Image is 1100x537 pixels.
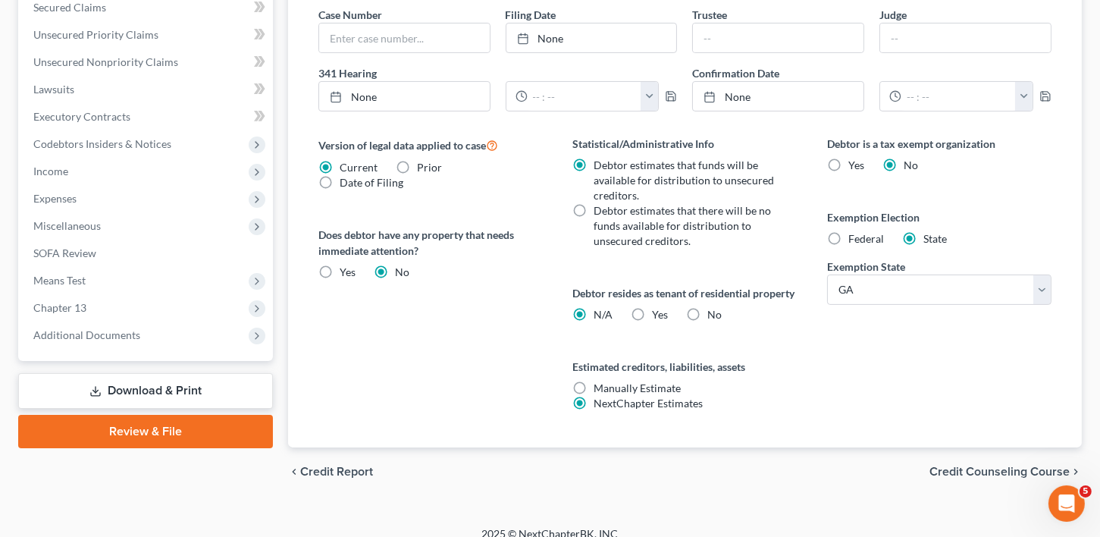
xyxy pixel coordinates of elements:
[318,136,543,154] label: Version of legal data applied to case
[21,76,273,103] a: Lawsuits
[904,159,918,171] span: No
[318,7,382,23] label: Case Number
[685,65,1059,81] label: Confirmation Date
[929,466,1070,478] span: Credit Counseling Course
[506,24,677,52] a: None
[33,1,106,14] span: Secured Claims
[880,24,1051,52] input: --
[33,137,171,150] span: Codebtors Insiders & Notices
[288,466,300,478] i: chevron_left
[33,83,74,96] span: Lawsuits
[33,110,130,123] span: Executory Contracts
[923,232,947,245] span: State
[1070,466,1082,478] i: chevron_right
[33,192,77,205] span: Expenses
[319,24,490,52] input: Enter case number...
[340,265,356,278] span: Yes
[395,265,409,278] span: No
[33,247,96,259] span: SOFA Review
[506,7,556,23] label: Filing Date
[594,308,613,321] span: N/A
[848,232,884,245] span: Federal
[33,274,86,287] span: Means Test
[33,28,158,41] span: Unsecured Priority Claims
[300,466,373,478] span: Credit Report
[33,219,101,232] span: Miscellaneous
[318,227,543,259] label: Does debtor have any property that needs immediate attention?
[594,159,775,202] span: Debtor estimates that funds will be available for distribution to unsecured creditors.
[573,285,798,301] label: Debtor resides as tenant of residential property
[708,308,722,321] span: No
[594,397,704,410] span: NextChapter Estimates
[528,82,641,111] input: -- : --
[827,209,1051,225] label: Exemption Election
[21,240,273,267] a: SOFA Review
[288,466,373,478] button: chevron_left Credit Report
[929,466,1082,478] button: Credit Counseling Course chevron_right
[827,136,1051,152] label: Debtor is a tax exempt organization
[901,82,1015,111] input: -- : --
[33,55,178,68] span: Unsecured Nonpriority Claims
[693,24,863,52] input: --
[879,7,907,23] label: Judge
[573,359,798,375] label: Estimated creditors, liabilities, assets
[827,259,905,275] label: Exemption State
[693,82,863,111] a: None
[319,82,490,111] a: None
[311,65,685,81] label: 341 Hearing
[33,301,86,314] span: Chapter 13
[33,165,68,177] span: Income
[340,161,378,174] span: Current
[21,21,273,49] a: Unsecured Priority Claims
[594,204,772,247] span: Debtor estimates that there will be no funds available for distribution to unsecured creditors.
[848,159,864,171] span: Yes
[653,308,669,321] span: Yes
[33,328,140,341] span: Additional Documents
[1048,485,1085,522] iframe: Intercom live chat
[417,161,442,174] span: Prior
[573,136,798,152] label: Statistical/Administrative Info
[18,415,273,448] a: Review & File
[692,7,727,23] label: Trustee
[21,49,273,76] a: Unsecured Nonpriority Claims
[21,103,273,130] a: Executory Contracts
[594,382,682,394] span: Manually Estimate
[340,176,403,189] span: Date of Filing
[18,373,273,409] a: Download & Print
[1080,485,1092,498] span: 5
